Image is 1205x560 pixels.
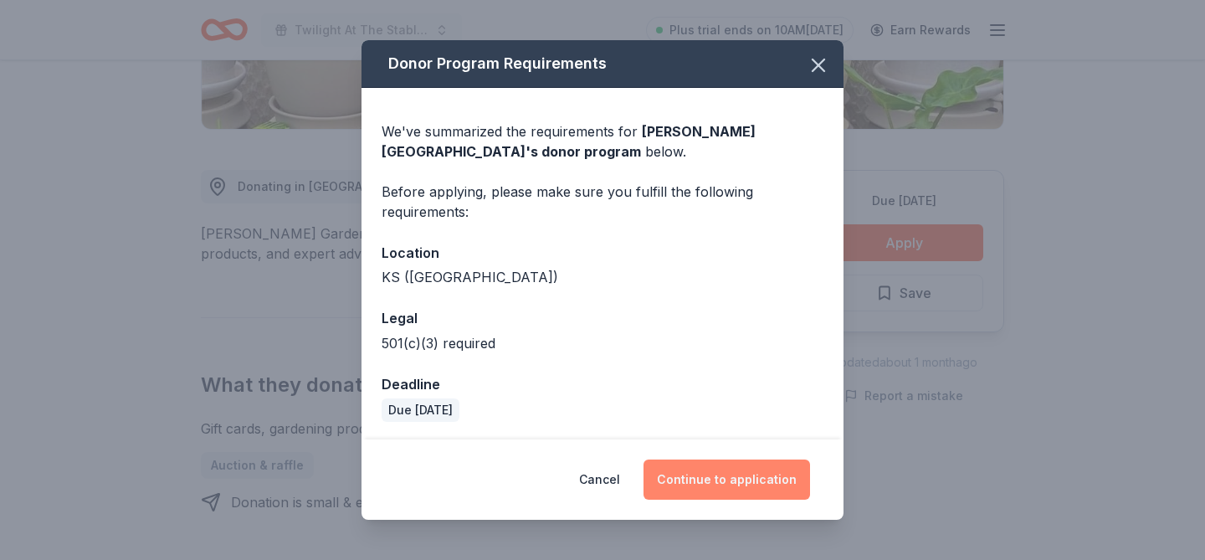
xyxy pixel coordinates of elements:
[579,460,620,500] button: Cancel
[644,460,810,500] button: Continue to application
[382,307,823,329] div: Legal
[382,267,823,287] div: KS ([GEOGRAPHIC_DATA])
[382,373,823,395] div: Deadline
[382,398,459,422] div: Due [DATE]
[382,121,823,162] div: We've summarized the requirements for below.
[382,242,823,264] div: Location
[382,182,823,222] div: Before applying, please make sure you fulfill the following requirements:
[361,40,843,88] div: Donor Program Requirements
[382,333,823,353] div: 501(c)(3) required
